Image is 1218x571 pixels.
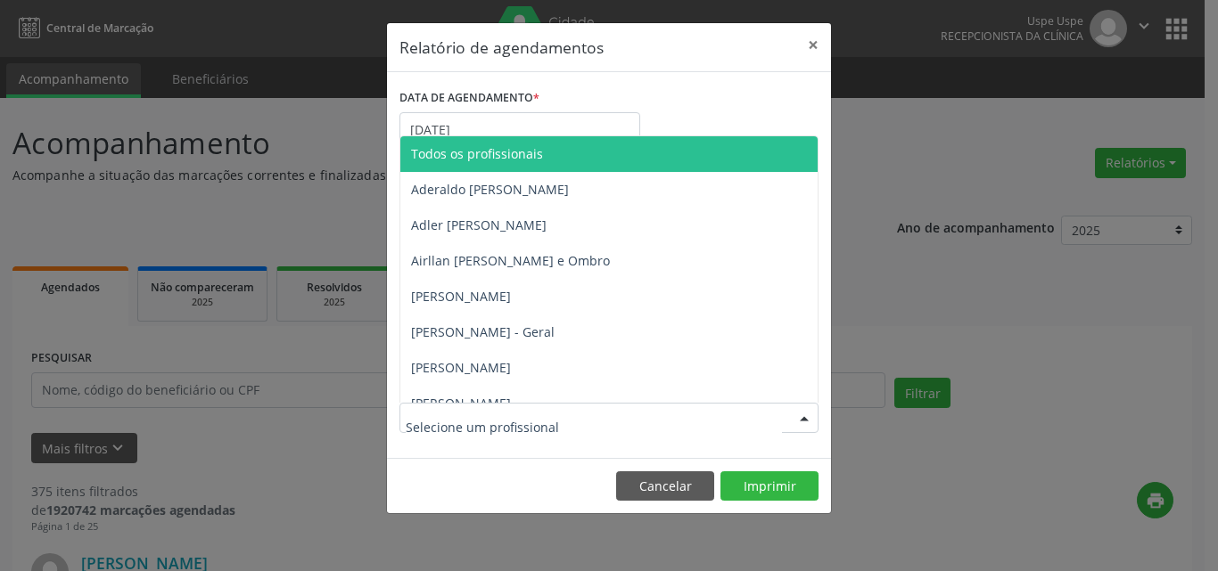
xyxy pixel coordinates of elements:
span: [PERSON_NAME] [411,288,511,305]
span: Aderaldo [PERSON_NAME] [411,181,569,198]
input: Selecione um profissional [406,409,782,445]
input: Selecione uma data ou intervalo [399,112,640,148]
span: Adler [PERSON_NAME] [411,216,547,233]
span: [PERSON_NAME] [411,359,511,376]
span: [PERSON_NAME] - Geral [411,323,555,340]
button: Imprimir [720,471,819,502]
button: Close [795,23,831,67]
label: DATA DE AGENDAMENTO [399,85,539,112]
h5: Relatório de agendamentos [399,36,604,59]
button: Cancelar [616,471,714,502]
span: Airllan [PERSON_NAME] e Ombro [411,252,610,269]
span: [PERSON_NAME] [411,395,511,412]
span: Todos os profissionais [411,145,543,162]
